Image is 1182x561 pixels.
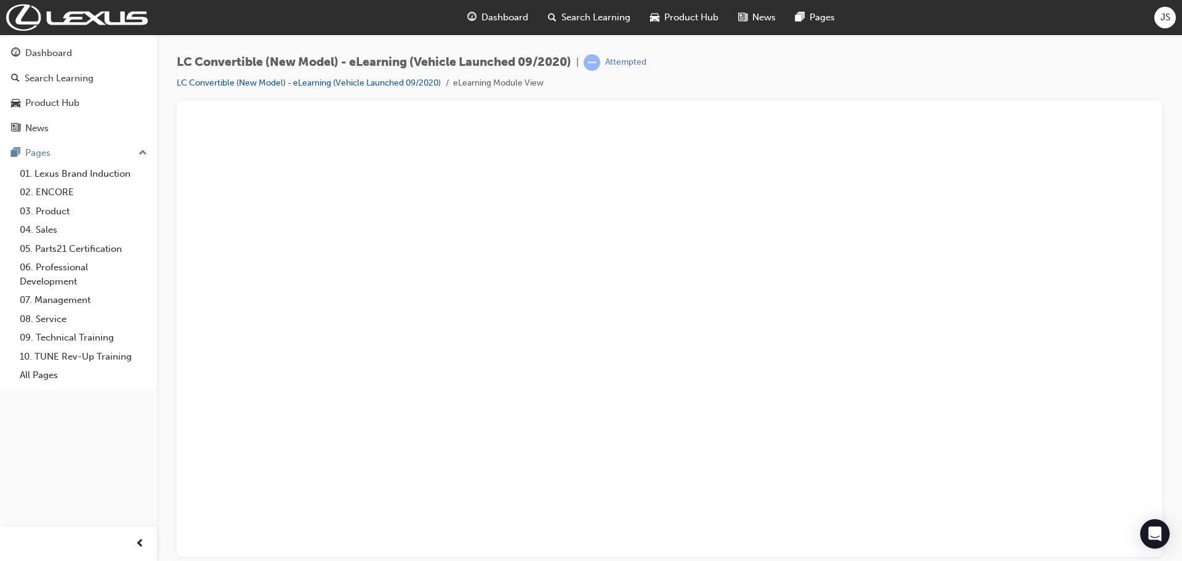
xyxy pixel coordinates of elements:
[640,5,728,30] a: car-iconProduct Hub
[576,55,579,70] span: |
[650,10,659,25] span: car-icon
[177,55,571,70] span: LC Convertible (New Model) - eLearning (Vehicle Launched 09/2020)
[15,328,152,347] a: 09. Technical Training
[11,148,20,159] span: pages-icon
[15,310,152,329] a: 08. Service
[11,48,20,59] span: guage-icon
[15,258,152,291] a: 06. Professional Development
[786,5,845,30] a: pages-iconPages
[135,536,145,552] span: prev-icon
[457,5,538,30] a: guage-iconDashboard
[11,123,20,134] span: news-icon
[548,10,557,25] span: search-icon
[15,347,152,366] a: 10. TUNE Rev-Up Training
[25,121,49,135] div: News
[795,10,805,25] span: pages-icon
[25,146,50,160] div: Pages
[810,10,835,25] span: Pages
[561,10,630,25] span: Search Learning
[177,78,441,88] a: LC Convertible (New Model) - eLearning (Vehicle Launched 09/2020)
[11,73,20,84] span: search-icon
[15,366,152,385] a: All Pages
[1160,10,1170,25] span: JS
[15,164,152,184] a: 01. Lexus Brand Induction
[481,10,528,25] span: Dashboard
[15,220,152,240] a: 04. Sales
[25,96,79,110] div: Product Hub
[5,67,152,90] a: Search Learning
[5,142,152,164] button: Pages
[728,5,786,30] a: news-iconNews
[664,10,718,25] span: Product Hub
[5,39,152,142] button: DashboardSearch LearningProduct HubNews
[1140,519,1170,549] div: Open Intercom Messenger
[15,240,152,259] a: 05. Parts21 Certification
[752,10,776,25] span: News
[15,183,152,202] a: 02. ENCORE
[5,42,152,65] a: Dashboard
[453,76,544,91] li: eLearning Module View
[6,4,148,31] img: Trak
[139,145,147,161] span: up-icon
[584,54,600,71] span: learningRecordVerb_ATTEMPT-icon
[15,291,152,310] a: 07. Management
[25,71,94,86] div: Search Learning
[5,92,152,115] a: Product Hub
[11,98,20,109] span: car-icon
[1154,7,1176,28] button: JS
[538,5,640,30] a: search-iconSearch Learning
[738,10,747,25] span: news-icon
[15,202,152,221] a: 03. Product
[25,46,72,60] div: Dashboard
[5,117,152,140] a: News
[605,57,646,68] div: Attempted
[467,10,476,25] span: guage-icon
